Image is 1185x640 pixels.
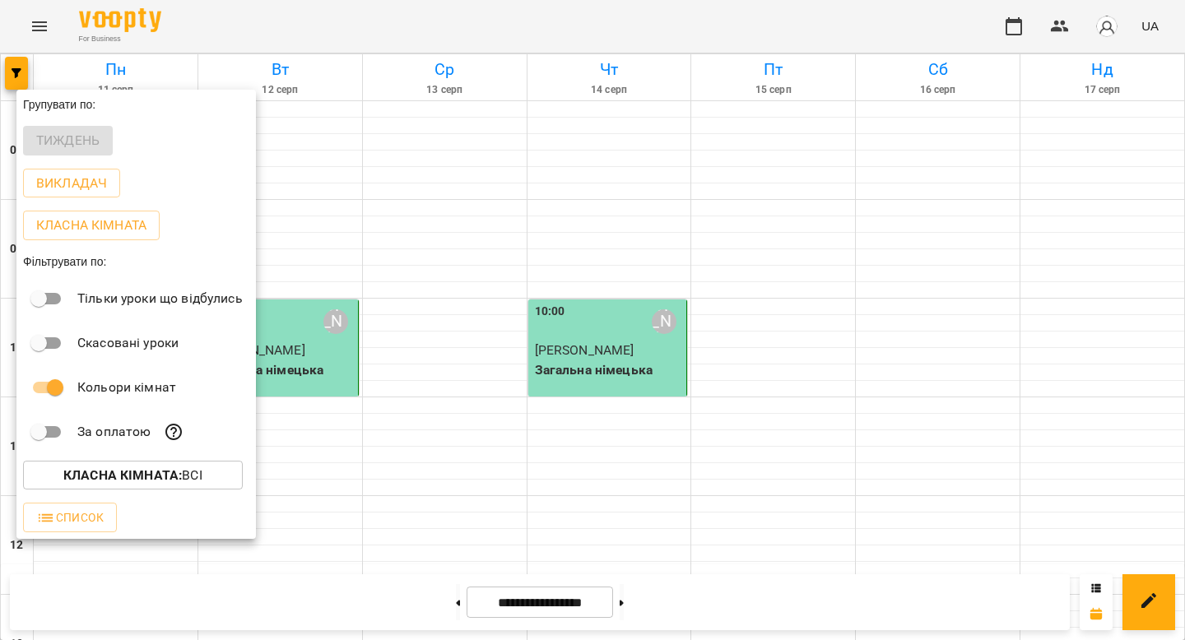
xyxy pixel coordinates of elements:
[16,90,256,119] div: Групувати по:
[77,378,176,397] p: Кольори кімнат
[16,247,256,276] div: Фільтрувати по:
[77,333,179,353] p: Скасовані уроки
[36,174,107,193] p: Викладач
[23,211,160,240] button: Класна кімната
[23,503,117,532] button: Список
[63,467,182,483] b: Класна кімната :
[36,508,104,527] span: Список
[77,422,151,442] p: За оплатою
[23,169,120,198] button: Викладач
[23,461,243,490] button: Класна кімната:Всі
[63,466,202,485] p: Всі
[36,216,146,235] p: Класна кімната
[77,289,243,308] p: Тільки уроки що відбулись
